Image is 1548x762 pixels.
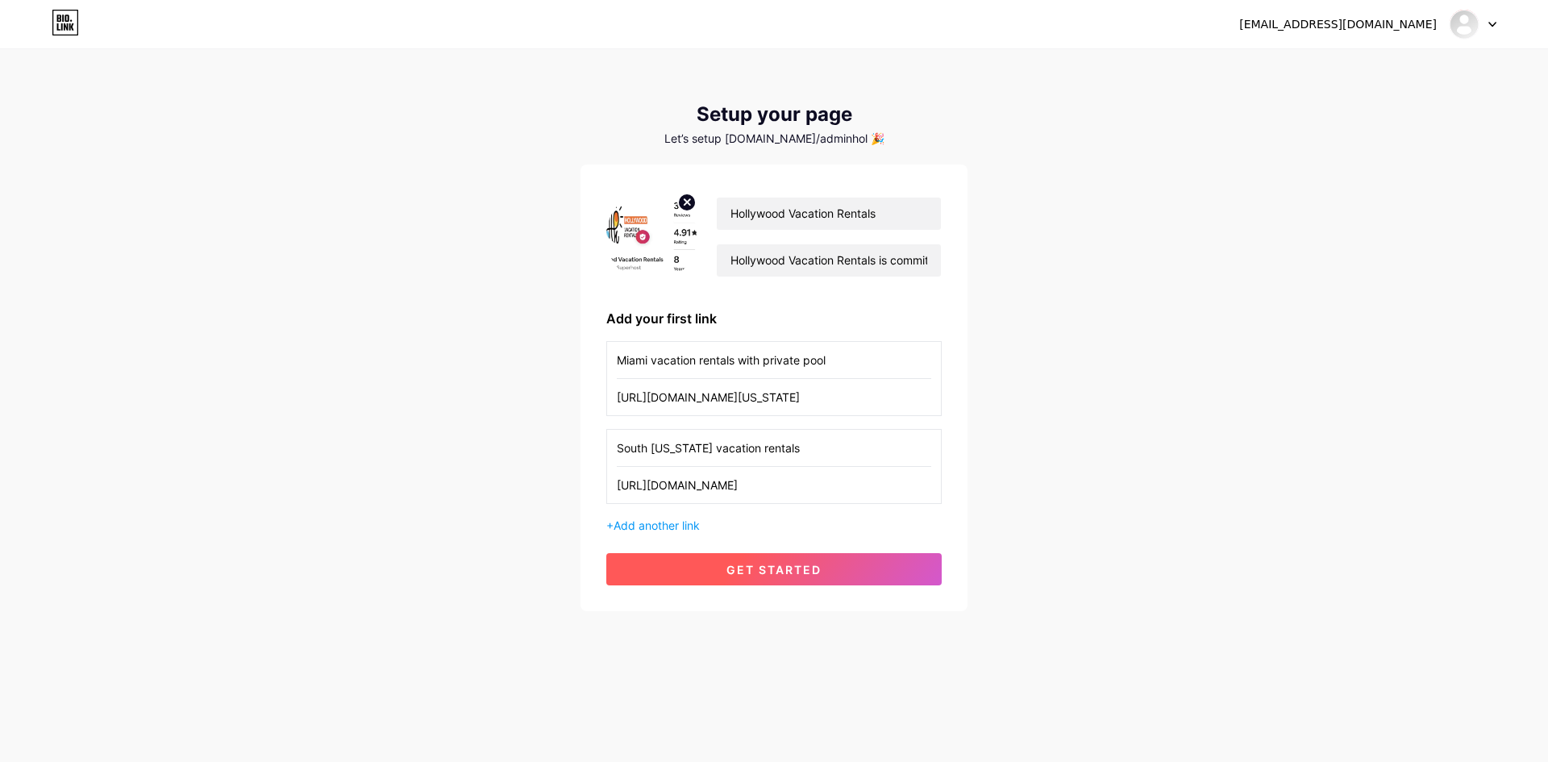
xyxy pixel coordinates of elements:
[617,467,931,503] input: URL (https://instagram.com/yourname)
[717,244,941,277] input: bio
[606,517,942,534] div: +
[580,132,967,145] div: Let’s setup [DOMAIN_NAME]/adminhol 🎉
[717,198,941,230] input: Your name
[726,563,822,577] span: get started
[614,518,700,532] span: Add another link
[606,553,942,585] button: get started
[606,309,942,328] div: Add your first link
[1239,16,1437,33] div: [EMAIL_ADDRESS][DOMAIN_NAME]
[580,103,967,126] div: Setup your page
[617,342,931,378] input: Link name (My Instagram)
[1449,9,1479,40] img: Admin Hollywood
[617,430,931,466] input: Link name (My Instagram)
[606,190,697,283] img: profile pic
[617,379,931,415] input: URL (https://instagram.com/yourname)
